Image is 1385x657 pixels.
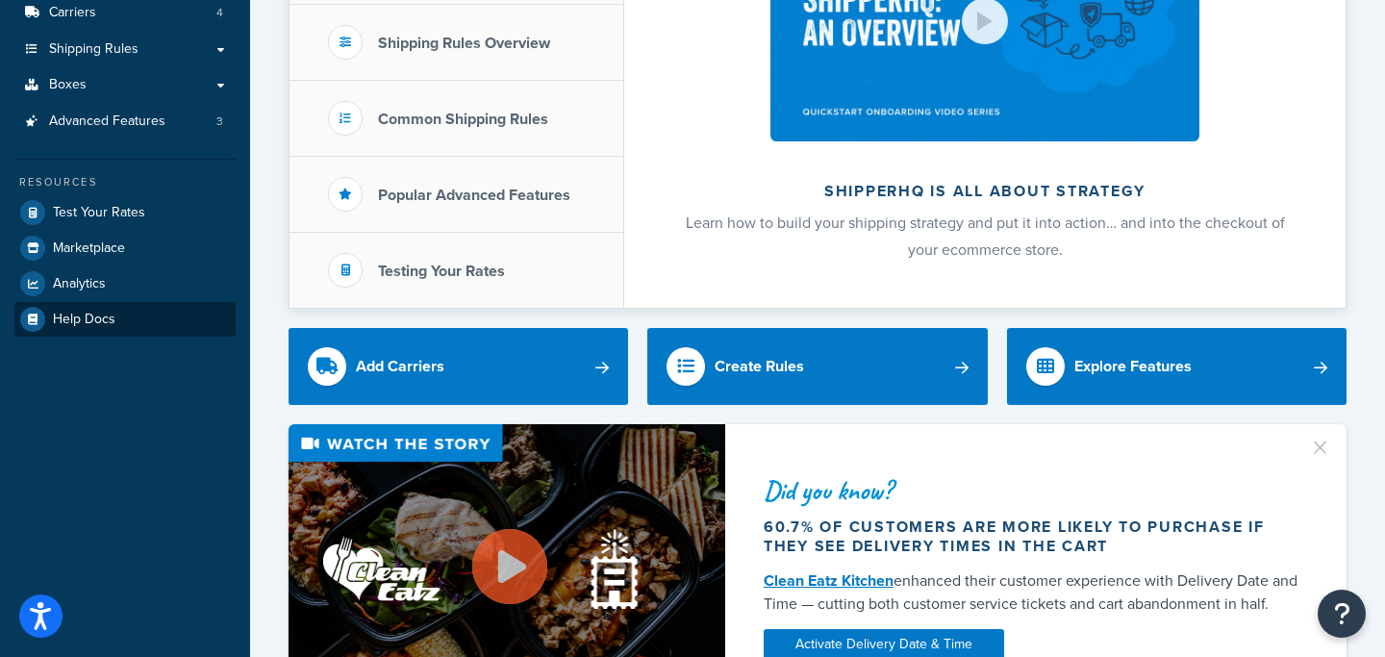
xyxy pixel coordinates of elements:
h3: Shipping Rules Overview [378,35,550,52]
span: 4 [216,5,223,21]
span: Boxes [49,77,87,93]
span: Marketplace [53,240,125,257]
a: Shipping Rules [14,32,236,67]
div: Resources [14,174,236,190]
a: Help Docs [14,302,236,337]
h3: Popular Advanced Features [378,187,570,204]
div: Did you know? [764,477,1300,504]
div: Create Rules [715,353,804,380]
span: Test Your Rates [53,205,145,221]
h3: Common Shipping Rules [378,111,548,128]
span: Learn how to build your shipping strategy and put it into action… and into the checkout of your e... [686,212,1285,261]
a: Boxes [14,67,236,103]
span: Carriers [49,5,96,21]
span: Shipping Rules [49,41,138,58]
a: Marketplace [14,231,236,265]
a: Add Carriers [289,328,628,405]
a: Analytics [14,266,236,301]
div: enhanced their customer experience with Delivery Date and Time — cutting both customer service ti... [764,569,1300,616]
span: Analytics [53,276,106,292]
a: Clean Eatz Kitchen [764,569,894,592]
span: Help Docs [53,312,115,328]
li: Advanced Features [14,104,236,139]
span: Advanced Features [49,114,165,130]
div: 60.7% of customers are more likely to purchase if they see delivery times in the cart [764,518,1300,556]
h3: Testing Your Rates [378,263,505,280]
div: Explore Features [1074,353,1192,380]
a: Advanced Features3 [14,104,236,139]
a: Create Rules [647,328,987,405]
a: Explore Features [1007,328,1347,405]
a: Test Your Rates [14,195,236,230]
div: Add Carriers [356,353,444,380]
button: Open Resource Center [1318,590,1366,638]
span: 3 [216,114,223,130]
h2: ShipperHQ is all about strategy [675,183,1295,200]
